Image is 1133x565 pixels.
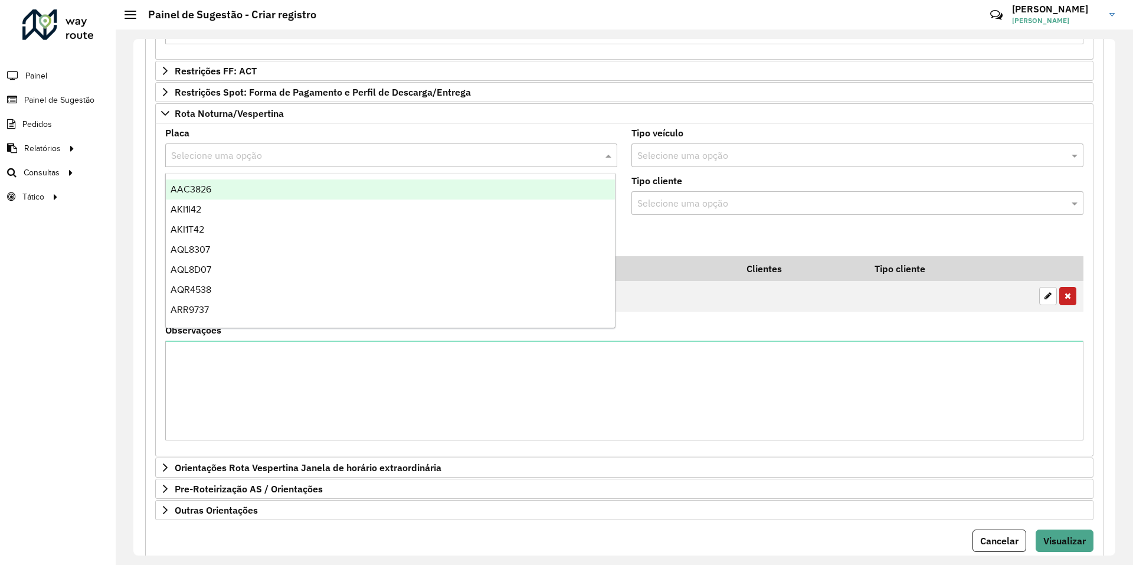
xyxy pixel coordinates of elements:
th: Clientes [738,256,866,281]
span: Pre-Roteirização AS / Orientações [175,484,323,494]
a: Pre-Roteirização AS / Orientações [155,479,1093,499]
span: Restrições FF: ACT [175,66,257,76]
a: Orientações Rota Vespertina Janela de horário extraordinária [155,458,1093,478]
span: Relatórios [24,142,61,155]
span: Visualizar [1043,535,1086,547]
div: Rota Noturna/Vespertina [155,123,1093,456]
label: Observações [165,323,221,337]
span: Restrições Spot: Forma de Pagamento e Perfil de Descarga/Entrega [175,87,471,97]
span: Pedidos [22,118,52,130]
button: Visualizar [1036,530,1093,552]
span: Cancelar [980,535,1019,547]
span: Rota Noturna/Vespertina [175,109,284,118]
a: Outras Orientações [155,500,1093,520]
span: AQR4538 [171,285,211,295]
label: Placa [165,126,189,140]
button: Cancelar [972,530,1026,552]
span: AQL8307 [171,244,210,254]
span: Painel de Sugestão [24,94,94,106]
span: AQL8D07 [171,264,211,275]
th: Tipo cliente [866,256,1033,281]
span: Orientações Rota Vespertina Janela de horário extraordinária [175,463,441,472]
span: Painel [25,70,47,82]
span: AKI1I42 [171,204,201,214]
span: ARR9737 [171,305,209,315]
a: Rota Noturna/Vespertina [155,103,1093,123]
a: Restrições Spot: Forma de Pagamento e Perfil de Descarga/Entrega [155,82,1093,102]
ng-dropdown-panel: Options list [165,173,615,328]
span: Tático [22,191,44,203]
span: Outras Orientações [175,505,258,515]
a: Restrições FF: ACT [155,61,1093,81]
h2: Painel de Sugestão - Criar registro [136,8,316,21]
a: Contato Rápido [984,2,1009,28]
span: [PERSON_NAME] [1012,15,1101,26]
label: Tipo cliente [631,174,682,188]
span: Consultas [24,166,60,179]
label: Tipo veículo [631,126,683,140]
span: AAC3826 [171,184,211,194]
span: AKI1T42 [171,224,204,234]
h3: [PERSON_NAME] [1012,4,1101,15]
